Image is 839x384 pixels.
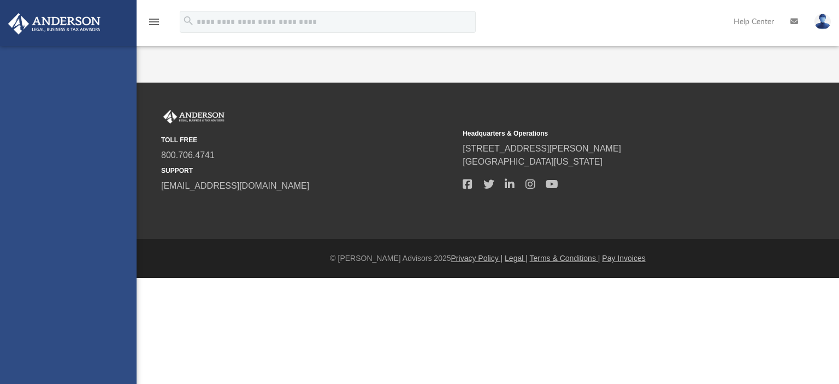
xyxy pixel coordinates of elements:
small: SUPPORT [161,166,455,176]
img: Anderson Advisors Platinum Portal [5,13,104,34]
i: search [182,15,194,27]
a: Terms & Conditions | [530,254,600,263]
img: Anderson Advisors Platinum Portal [161,110,227,124]
a: menu [147,21,161,28]
a: Pay Invoices [602,254,645,263]
small: Headquarters & Operations [463,129,757,138]
a: [STREET_ADDRESS][PERSON_NAME] [463,144,621,153]
small: TOLL FREE [161,135,455,145]
img: User Pic [814,14,831,30]
a: 800.706.4741 [161,150,215,160]
a: Privacy Policy | [451,254,503,263]
a: [GEOGRAPHIC_DATA][US_STATE] [463,157,602,166]
a: Legal | [505,254,528,263]
div: © [PERSON_NAME] Advisors 2025 [137,253,839,264]
a: [EMAIL_ADDRESS][DOMAIN_NAME] [161,181,309,190]
i: menu [147,15,161,28]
